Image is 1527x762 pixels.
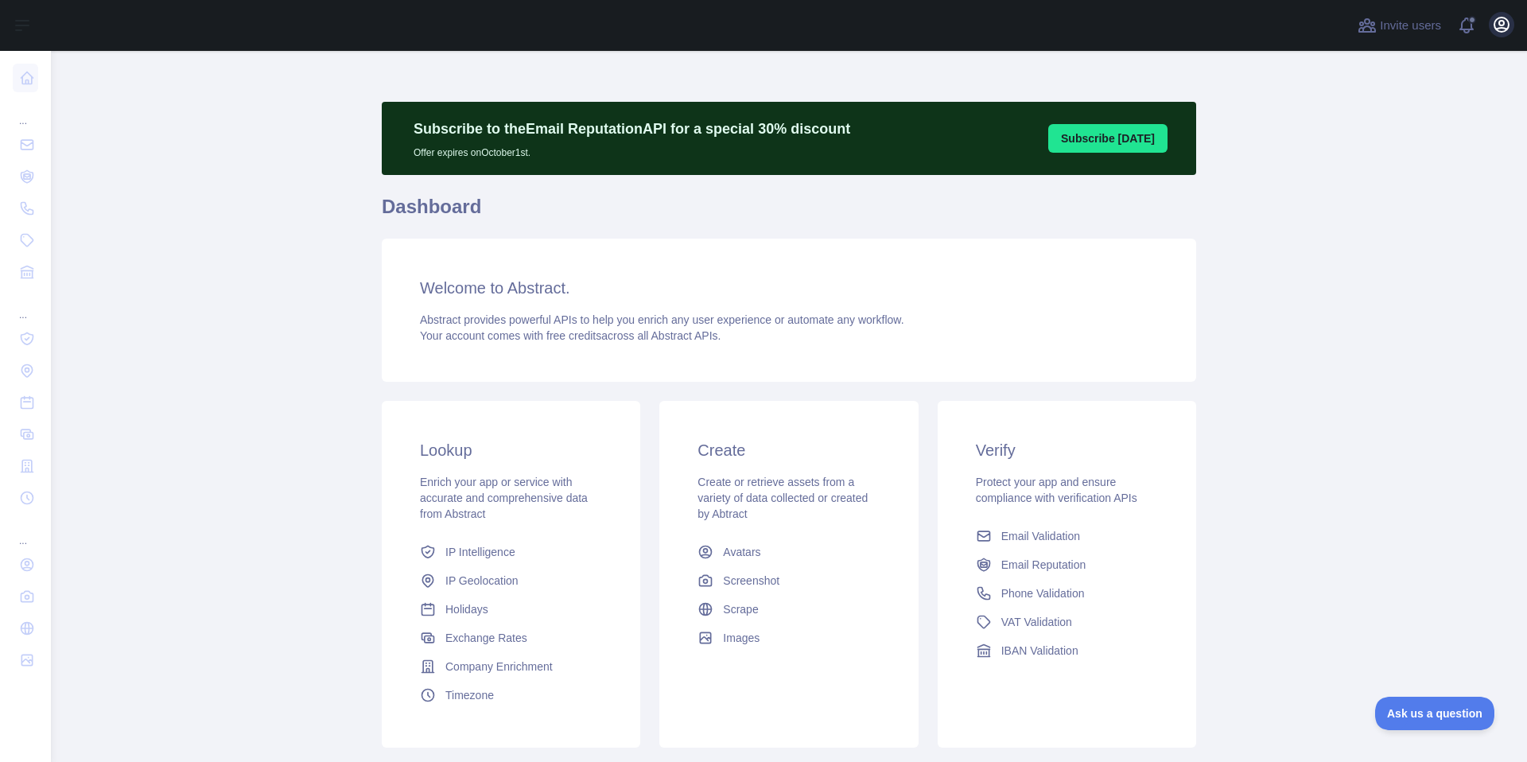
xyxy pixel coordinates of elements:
a: Avatars [691,538,886,566]
a: Images [691,624,886,652]
span: Email Validation [1001,528,1080,544]
span: Images [723,630,760,646]
span: VAT Validation [1001,614,1072,630]
h3: Welcome to Abstract. [420,277,1158,299]
a: Company Enrichment [414,652,608,681]
span: Phone Validation [1001,585,1085,601]
button: Subscribe [DATE] [1048,124,1168,153]
span: Scrape [723,601,758,617]
a: Timezone [414,681,608,710]
a: IP Geolocation [414,566,608,595]
h3: Lookup [420,439,602,461]
span: Holidays [445,601,488,617]
p: Subscribe to the Email Reputation API for a special 30 % discount [414,118,850,140]
span: Email Reputation [1001,557,1086,573]
span: Abstract provides powerful APIs to help you enrich any user experience or automate any workflow. [420,313,904,326]
a: VAT Validation [969,608,1164,636]
a: Email Validation [969,522,1164,550]
span: Create or retrieve assets from a variety of data collected or created by Abtract [697,476,868,520]
span: Your account comes with across all Abstract APIs. [420,329,721,342]
span: Exchange Rates [445,630,527,646]
h1: Dashboard [382,194,1196,232]
h3: Create [697,439,880,461]
span: Invite users [1380,17,1441,35]
span: Avatars [723,544,760,560]
span: Timezone [445,687,494,703]
span: IP Geolocation [445,573,519,589]
span: IBAN Validation [1001,643,1078,659]
a: Email Reputation [969,550,1164,579]
h3: Verify [976,439,1158,461]
span: Company Enrichment [445,659,553,675]
span: Protect your app and ensure compliance with verification APIs [976,476,1137,504]
a: Exchange Rates [414,624,608,652]
span: Screenshot [723,573,779,589]
a: Holidays [414,595,608,624]
div: ... [13,95,38,127]
a: IP Intelligence [414,538,608,566]
a: Phone Validation [969,579,1164,608]
p: Offer expires on October 1st. [414,140,850,159]
span: IP Intelligence [445,544,515,560]
a: Screenshot [691,566,886,595]
a: Scrape [691,595,886,624]
a: IBAN Validation [969,636,1164,665]
span: free credits [546,329,601,342]
iframe: Toggle Customer Support [1375,697,1495,730]
div: ... [13,515,38,547]
span: Enrich your app or service with accurate and comprehensive data from Abstract [420,476,588,520]
button: Invite users [1354,13,1444,38]
div: ... [13,290,38,321]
